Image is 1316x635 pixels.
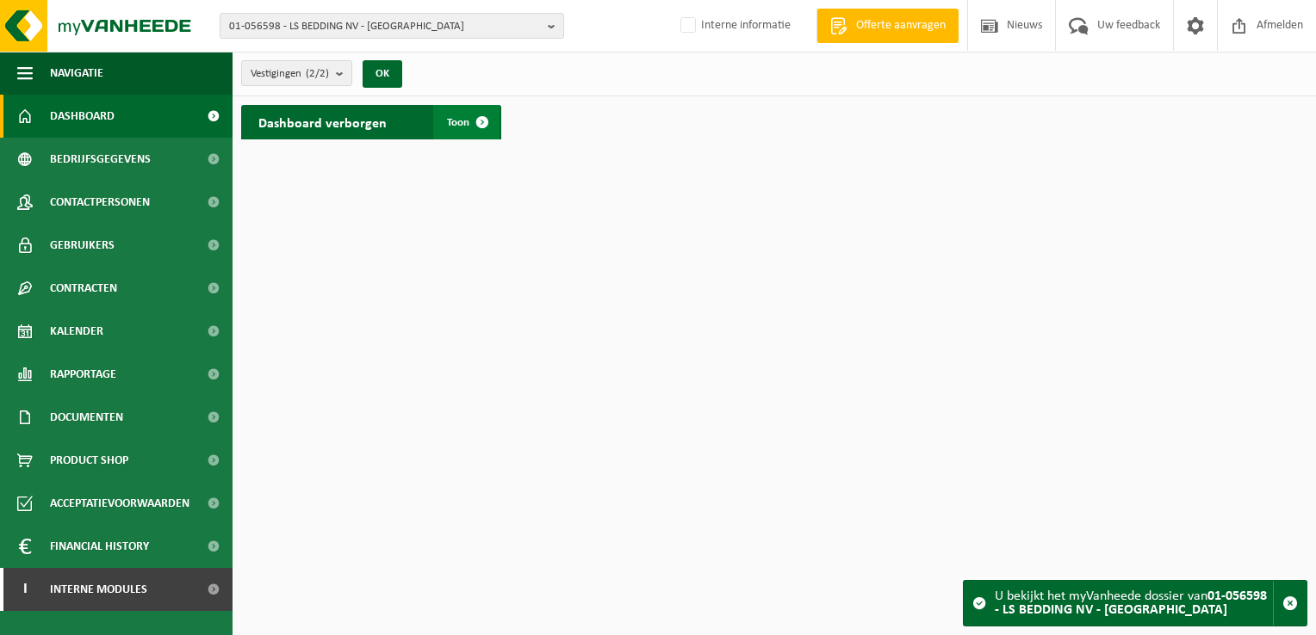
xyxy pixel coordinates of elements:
strong: 01-056598 - LS BEDDING NV - [GEOGRAPHIC_DATA] [995,589,1267,617]
span: Contracten [50,267,117,310]
div: U bekijkt het myVanheede dossier van [995,581,1273,626]
span: Contactpersonen [50,181,150,224]
h2: Dashboard verborgen [241,105,404,139]
count: (2/2) [306,68,329,79]
span: Vestigingen [251,61,329,87]
span: 01-056598 - LS BEDDING NV - [GEOGRAPHIC_DATA] [229,14,541,40]
span: Bedrijfsgegevens [50,138,151,181]
span: Rapportage [50,353,116,396]
span: Offerte aanvragen [852,17,950,34]
span: Product Shop [50,439,128,482]
span: Gebruikers [50,224,115,267]
label: Interne informatie [677,13,791,39]
span: Financial History [50,525,149,568]
a: Toon [433,105,500,139]
button: OK [363,60,402,88]
span: Kalender [50,310,103,353]
span: I [17,568,33,611]
span: Toon [447,117,469,128]
span: Navigatie [50,52,103,95]
button: 01-056598 - LS BEDDING NV - [GEOGRAPHIC_DATA] [220,13,564,39]
a: Offerte aanvragen [816,9,959,43]
span: Acceptatievoorwaarden [50,482,189,525]
button: Vestigingen(2/2) [241,60,352,86]
span: Interne modules [50,568,147,611]
span: Dashboard [50,95,115,138]
span: Documenten [50,396,123,439]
